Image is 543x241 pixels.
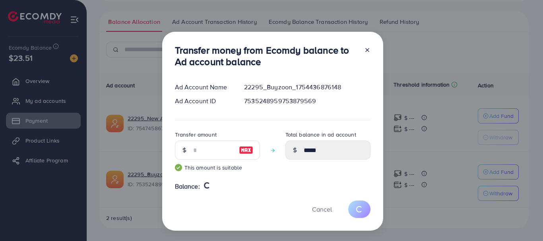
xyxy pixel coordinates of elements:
span: Balance: [175,182,200,191]
div: 22295_Buyzoon_1754436876148 [238,83,376,92]
img: image [239,145,253,155]
span: Cancel [312,205,332,214]
div: Ad Account ID [169,96,238,106]
img: guide [175,164,182,171]
label: Total balance in ad account [285,131,356,139]
iframe: Chat [509,205,537,235]
div: Ad Account Name [169,83,238,92]
label: Transfer amount [175,131,217,139]
div: 7535248959753879569 [238,96,376,106]
button: Cancel [302,201,342,218]
small: This amount is suitable [175,164,260,172]
h3: Transfer money from Ecomdy balance to Ad account balance [175,44,358,67]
